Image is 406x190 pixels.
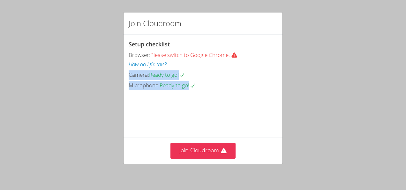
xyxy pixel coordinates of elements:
button: Join Cloudroom [170,143,236,159]
h2: Join Cloudroom [129,18,181,29]
span: Please switch to Google Chrome. [150,51,240,59]
span: Ready to go! [149,71,185,78]
button: How do I fix this? [129,60,167,69]
span: Setup checklist [129,40,170,48]
span: Camera: [129,71,149,78]
span: Browser: [129,51,150,59]
span: Ready to go! [160,82,196,89]
span: Microphone: [129,82,160,89]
